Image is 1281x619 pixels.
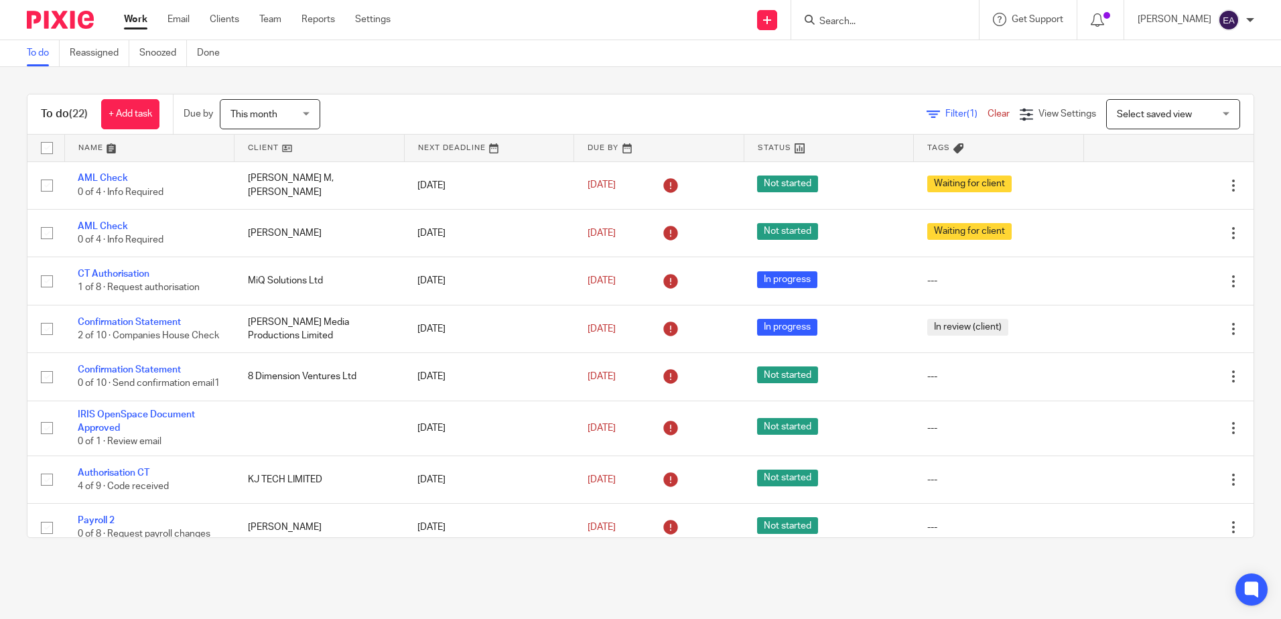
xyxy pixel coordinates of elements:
[78,222,128,231] a: AML Check
[588,423,616,433] span: [DATE]
[757,418,818,435] span: Not started
[234,305,405,352] td: [PERSON_NAME] Media Productions Limited
[404,257,574,305] td: [DATE]
[757,319,817,336] span: In progress
[78,530,210,539] span: 0 of 8 · Request payroll changes
[78,269,149,279] a: CT Authorisation
[210,13,239,26] a: Clients
[78,331,219,340] span: 2 of 10 · Companies House Check
[404,504,574,551] td: [DATE]
[757,366,818,383] span: Not started
[41,107,88,121] h1: To do
[234,161,405,209] td: [PERSON_NAME] M, [PERSON_NAME]
[1012,15,1063,24] span: Get Support
[78,410,195,433] a: IRIS OpenSpace Document Approved
[184,107,213,121] p: Due by
[167,13,190,26] a: Email
[69,109,88,119] span: (22)
[927,274,1071,287] div: ---
[234,504,405,551] td: [PERSON_NAME]
[927,144,950,151] span: Tags
[301,13,335,26] a: Reports
[197,40,230,66] a: Done
[927,223,1012,240] span: Waiting for client
[78,482,169,491] span: 4 of 9 · Code received
[404,401,574,456] td: [DATE]
[757,176,818,192] span: Not started
[230,110,277,119] span: This month
[234,353,405,401] td: 8 Dimension Ventures Ltd
[70,40,129,66] a: Reassigned
[1038,109,1096,119] span: View Settings
[78,318,181,327] a: Confirmation Statement
[139,40,187,66] a: Snoozed
[234,209,405,257] td: [PERSON_NAME]
[78,283,200,293] span: 1 of 8 · Request authorisation
[588,475,616,484] span: [DATE]
[588,181,616,190] span: [DATE]
[78,188,163,197] span: 0 of 4 · Info Required
[588,372,616,381] span: [DATE]
[404,209,574,257] td: [DATE]
[927,421,1071,435] div: ---
[757,517,818,534] span: Not started
[78,365,181,374] a: Confirmation Statement
[27,11,94,29] img: Pixie
[1218,9,1239,31] img: svg%3E
[945,109,988,119] span: Filter
[404,456,574,503] td: [DATE]
[124,13,147,26] a: Work
[78,437,161,447] span: 0 of 1 · Review email
[588,228,616,238] span: [DATE]
[404,353,574,401] td: [DATE]
[927,176,1012,192] span: Waiting for client
[757,470,818,486] span: Not started
[404,305,574,352] td: [DATE]
[927,319,1008,336] span: In review (client)
[355,13,391,26] a: Settings
[818,16,939,28] input: Search
[27,40,60,66] a: To do
[588,276,616,285] span: [DATE]
[404,161,574,209] td: [DATE]
[78,235,163,245] span: 0 of 4 · Info Required
[78,468,149,478] a: Authorisation CT
[927,521,1071,534] div: ---
[967,109,977,119] span: (1)
[101,99,159,129] a: + Add task
[988,109,1010,119] a: Clear
[1138,13,1211,26] p: [PERSON_NAME]
[757,223,818,240] span: Not started
[78,516,115,525] a: Payroll 2
[234,456,405,503] td: KJ TECH LIMITED
[78,379,220,389] span: 0 of 10 · Send confirmation email1
[927,473,1071,486] div: ---
[234,257,405,305] td: MiQ Solutions Ltd
[588,523,616,532] span: [DATE]
[259,13,281,26] a: Team
[588,324,616,334] span: [DATE]
[757,271,817,288] span: In progress
[1117,110,1192,119] span: Select saved view
[78,174,128,183] a: AML Check
[927,370,1071,383] div: ---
